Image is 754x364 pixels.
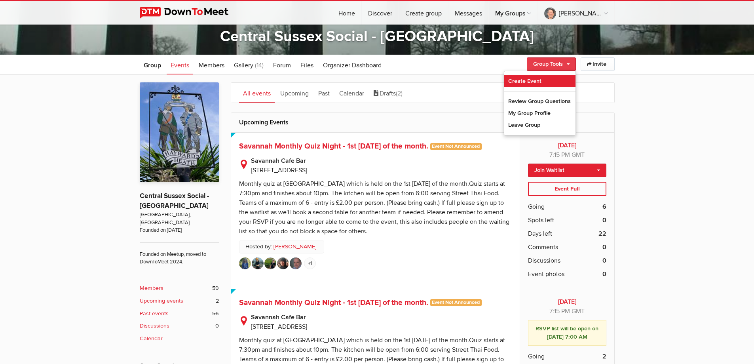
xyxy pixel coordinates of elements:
h2: Upcoming Events [239,113,606,132]
a: My Group Profile [504,107,575,119]
a: Invite [581,57,615,71]
span: 7:15 PM [549,307,570,315]
span: 59 [212,284,219,293]
a: Upcoming [276,83,313,103]
a: Join Waitlist [528,164,606,177]
span: 2 [216,297,219,305]
a: Gallery (14) [230,55,268,74]
a: Forum [269,55,295,74]
a: My Groups [489,1,537,25]
b: 0 [602,269,606,279]
img: Central Sussex Social - Haywards Heath [140,82,219,182]
img: Debbie K [239,257,251,269]
span: [STREET_ADDRESS] [251,323,307,331]
a: Past [314,83,334,103]
a: Events [167,55,193,74]
b: Savannah Cafe Bar [251,156,512,166]
b: [DATE] [528,141,606,150]
a: Files [296,55,317,74]
a: Members 59 [140,284,219,293]
a: Drafts(2) [370,83,406,103]
a: Discover [362,1,399,25]
a: Calendar [335,83,368,103]
span: Events [171,61,189,69]
span: Group [144,61,161,69]
a: Discussions 0 [140,322,219,330]
a: Create Event [504,75,575,87]
img: Alison [264,257,276,269]
a: Messages [448,1,488,25]
span: [STREET_ADDRESS] [251,166,307,174]
span: [GEOGRAPHIC_DATA], [GEOGRAPHIC_DATA] [140,211,219,227]
span: Days left [528,229,552,238]
span: Founded on Meetup, moved to DownToMeet 2024. [140,242,219,266]
b: Savannah Cafe Bar [251,313,512,322]
p: Hosted by: [239,240,324,253]
span: Discussions [528,256,560,265]
a: All events [239,83,275,103]
b: RSVP list will be open on [DATE] 7:00 AM [536,325,598,341]
span: Gallery [234,61,253,69]
b: Past events [140,309,169,318]
span: Event photos [528,269,564,279]
a: Upcoming events 2 [140,297,219,305]
a: Organizer Dashboard [319,55,386,74]
a: Central Sussex Social - [GEOGRAPHIC_DATA] [140,192,209,210]
div: Monthly quiz at [GEOGRAPHIC_DATA] which is held on the 1st [DATE] of the month.Quiz starts at 7:3... [239,180,509,235]
span: 7:15 PM [549,151,570,159]
span: (2) [396,90,403,97]
a: Central Sussex Social - [GEOGRAPHIC_DATA] [220,27,534,46]
span: Event Not Announced [430,143,482,150]
b: [DATE] [528,297,606,307]
a: Create group [399,1,448,25]
span: Members [199,61,224,69]
span: Going [528,202,545,212]
a: Savannah Monthly Quiz Night - 1st [DATE] of the month. Event Not Announced [239,141,482,151]
a: +1 [304,257,316,269]
b: 22 [598,229,606,238]
a: [PERSON_NAME] [273,242,317,251]
a: [PERSON_NAME] [538,1,614,25]
span: Savannah Monthly Quiz Night - 1st [DATE] of the month. [239,141,428,151]
a: Past events 56 [140,309,219,318]
span: (14) [255,61,264,69]
span: Going [528,352,545,361]
a: Members [195,55,228,74]
b: 0 [602,215,606,225]
img: Adrian [290,257,302,269]
span: Founded on [DATE] [140,227,219,234]
a: Group [140,55,165,74]
img: DownToMeet [140,7,241,19]
span: Organizer Dashboard [323,61,382,69]
span: Europe/London [572,307,585,315]
b: 2 [602,352,606,361]
a: Home [332,1,361,25]
b: Members [140,284,163,293]
span: Comments [528,242,558,252]
a: Leave Group [504,119,575,131]
span: 56 [212,309,219,318]
span: 0 [215,322,219,330]
span: Spots left [528,215,554,225]
span: Event Not Announced [430,299,482,306]
img: Louise [252,257,264,269]
span: Files [300,61,313,69]
b: Upcoming events [140,297,183,305]
b: Discussions [140,322,169,330]
img: DebbieA [277,257,289,269]
span: Savannah Monthly Quiz Night - 1st [DATE] of the month. [239,298,428,307]
a: Savannah Monthly Quiz Night - 1st [DATE] of the month. Event Not Announced [239,298,482,307]
div: Event Full [528,182,606,196]
b: 0 [602,242,606,252]
a: Review Group Questions [504,95,575,107]
span: Forum [273,61,291,69]
a: Calendar [140,334,219,343]
b: Calendar [140,334,163,343]
b: 0 [602,256,606,265]
a: Group Tools [527,57,576,71]
b: 6 [602,202,606,212]
span: Europe/London [572,151,585,159]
